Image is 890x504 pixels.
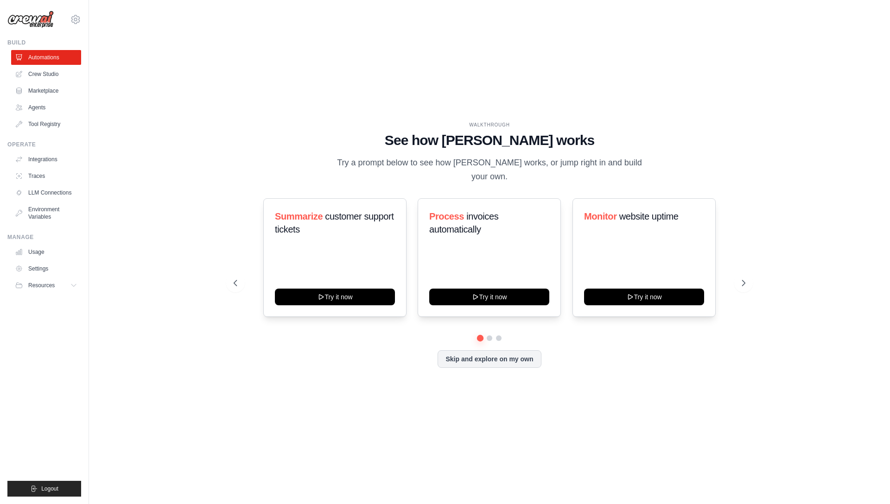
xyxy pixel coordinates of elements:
a: Automations [11,50,81,65]
button: Try it now [584,289,704,305]
a: Integrations [11,152,81,167]
a: Tool Registry [11,117,81,132]
a: Environment Variables [11,202,81,224]
button: Try it now [429,289,549,305]
span: Monitor [584,211,617,221]
a: Agents [11,100,81,115]
button: Try it now [275,289,395,305]
span: customer support tickets [275,211,394,234]
div: Build [7,39,81,46]
p: Try a prompt below to see how [PERSON_NAME] works, or jump right in and build your own. [334,156,645,183]
h1: See how [PERSON_NAME] works [234,132,745,149]
img: Logo [7,11,54,28]
span: Process [429,211,464,221]
span: invoices automatically [429,211,498,234]
a: Usage [11,245,81,259]
a: Settings [11,261,81,276]
button: Logout [7,481,81,497]
span: website uptime [619,211,678,221]
div: WALKTHROUGH [234,121,745,128]
span: Summarize [275,211,323,221]
a: Marketplace [11,83,81,98]
button: Resources [11,278,81,293]
a: LLM Connections [11,185,81,200]
div: Manage [7,233,81,241]
a: Crew Studio [11,67,81,82]
div: Operate [7,141,81,148]
a: Traces [11,169,81,183]
span: Resources [28,282,55,289]
span: Logout [41,485,58,492]
button: Skip and explore on my own [438,350,541,368]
